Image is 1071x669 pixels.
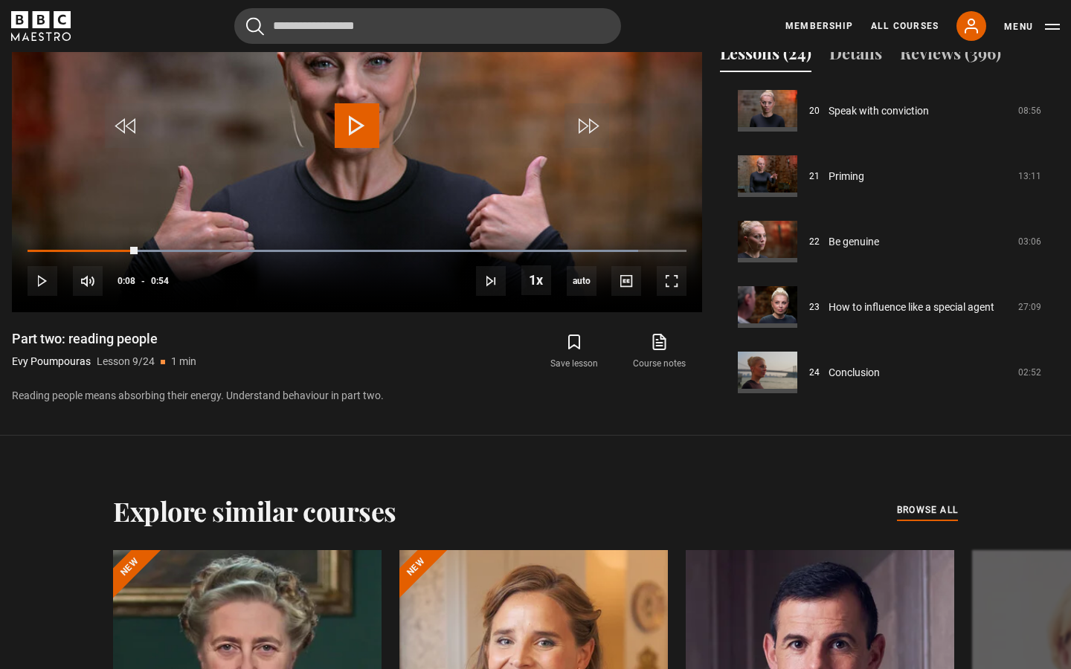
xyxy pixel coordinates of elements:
a: Membership [785,19,853,33]
h1: Part two: reading people [12,330,196,348]
div: Current quality: 360p [567,266,596,296]
a: Speak with conviction [829,103,929,119]
button: Lessons (24) [720,41,811,72]
a: Course notes [617,330,702,373]
a: Conclusion [829,365,880,381]
p: Lesson 9/24 [97,354,155,369]
a: Be genuine [829,234,879,250]
span: browse all [897,502,958,517]
input: Search [234,8,621,44]
p: Evy Poumpouras [12,354,91,369]
button: Captions [611,266,641,296]
button: Next Lesson [476,266,506,296]
span: - [141,276,145,286]
a: Priming [829,169,864,184]
p: 1 min [171,354,196,369]
button: Details [829,41,882,72]
button: Mute [73,266,103,296]
p: Reading people means absorbing their energy. Understand behaviour in part two. [12,388,702,404]
span: auto [567,266,596,296]
button: Save lesson [532,330,617,373]
h2: Explore similar courses [113,495,396,526]
button: Fullscreen [657,266,686,296]
button: Play [28,266,57,296]
span: 0:54 [151,268,169,294]
button: Submit the search query [246,17,264,36]
div: Progress Bar [28,250,686,253]
button: Playback Rate [521,265,551,295]
a: All Courses [871,19,939,33]
a: How to influence like a special agent [829,300,994,315]
svg: BBC Maestro [11,11,71,41]
span: 0:08 [118,268,135,294]
button: Reviews (396) [900,41,1001,72]
a: browse all [897,502,958,519]
button: Toggle navigation [1004,19,1060,34]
